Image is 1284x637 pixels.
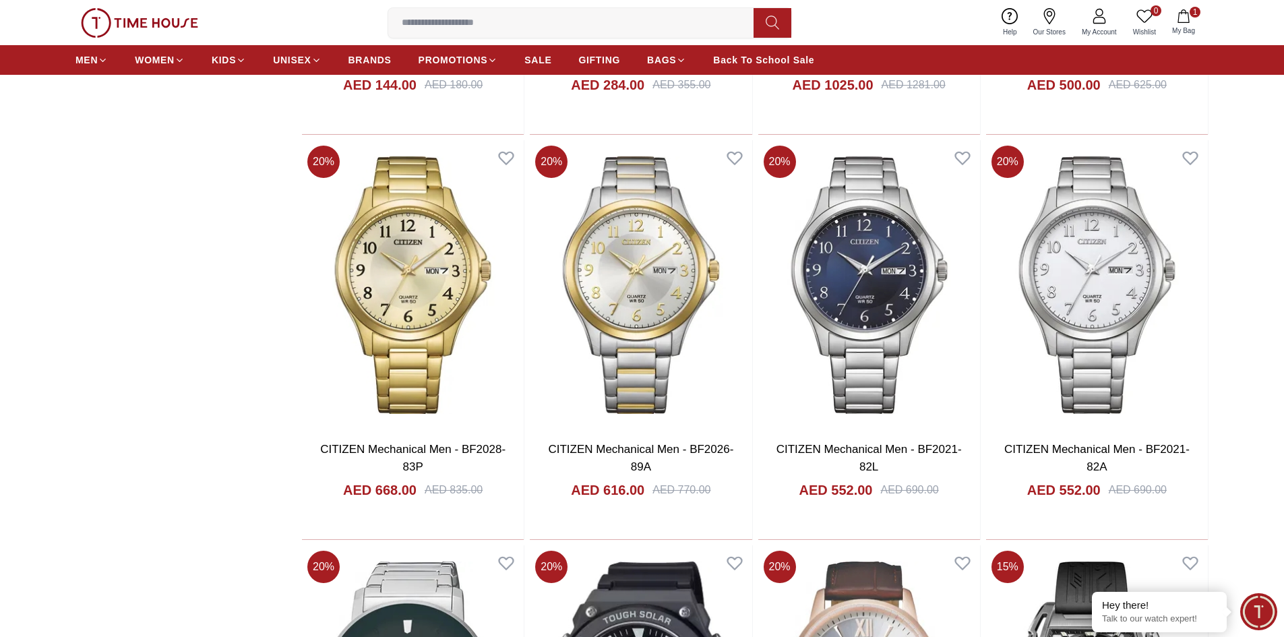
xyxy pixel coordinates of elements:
a: SALE [524,48,551,72]
span: GIFTING [578,53,620,67]
img: CITIZEN Mechanical Men - BF2021-82A [986,140,1208,430]
span: BRANDS [348,53,392,67]
span: 20 % [764,146,796,178]
div: AED 180.00 [425,77,483,93]
span: UNISEX [273,53,311,67]
a: 0Wishlist [1125,5,1164,40]
div: Chat Widget [1240,593,1277,630]
h4: AED 668.00 [343,481,417,499]
a: Our Stores [1025,5,1074,40]
span: Our Stores [1028,27,1071,37]
div: AED 625.00 [1109,77,1167,93]
h4: AED 144.00 [343,75,417,94]
a: BRANDS [348,48,392,72]
div: AED 1281.00 [882,77,946,93]
h4: AED 500.00 [1027,75,1101,94]
span: SALE [524,53,551,67]
span: Wishlist [1128,27,1161,37]
a: GIFTING [578,48,620,72]
a: WOMEN [135,48,185,72]
span: 20 % [535,146,568,178]
div: Hey there! [1102,599,1217,612]
h4: AED 552.00 [799,481,873,499]
span: 20 % [307,146,340,178]
span: 20 % [535,551,568,583]
div: AED 770.00 [652,482,710,498]
div: AED 690.00 [880,482,938,498]
a: CITIZEN Mechanical Men - BF2028-83P [320,443,506,473]
h4: AED 616.00 [571,481,644,499]
div: AED 355.00 [652,77,710,93]
span: My Bag [1167,26,1200,36]
img: CITIZEN Mechanical Men - BF2021-82L [758,140,980,430]
a: CITIZEN Mechanical Men - BF2021-82L [776,443,962,473]
span: WOMEN [135,53,175,67]
span: 1 [1190,7,1200,18]
img: CITIZEN Mechanical Men - BF2028-83P [302,140,524,430]
button: 1My Bag [1164,7,1203,38]
span: Help [998,27,1022,37]
span: 15 % [991,551,1024,583]
a: MEN [75,48,108,72]
a: UNISEX [273,48,321,72]
span: KIDS [212,53,236,67]
p: Talk to our watch expert! [1102,613,1217,625]
span: 20 % [991,146,1024,178]
span: BAGS [647,53,676,67]
img: CITIZEN Mechanical Men - BF2026-89A [530,140,752,430]
span: My Account [1076,27,1122,37]
div: AED 690.00 [1109,482,1167,498]
a: KIDS [212,48,246,72]
a: Help [995,5,1025,40]
h4: AED 1025.00 [792,75,873,94]
span: 0 [1151,5,1161,16]
span: PROMOTIONS [419,53,488,67]
a: PROMOTIONS [419,48,498,72]
span: Back To School Sale [713,53,814,67]
a: CITIZEN Mechanical Men - BF2021-82A [1004,443,1190,473]
div: AED 835.00 [425,482,483,498]
h4: AED 552.00 [1027,481,1101,499]
a: CITIZEN Mechanical Men - BF2026-89A [548,443,733,473]
a: BAGS [647,48,686,72]
span: 20 % [307,551,340,583]
span: 20 % [764,551,796,583]
h4: AED 284.00 [571,75,644,94]
a: Back To School Sale [713,48,814,72]
span: MEN [75,53,98,67]
img: ... [81,8,198,38]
